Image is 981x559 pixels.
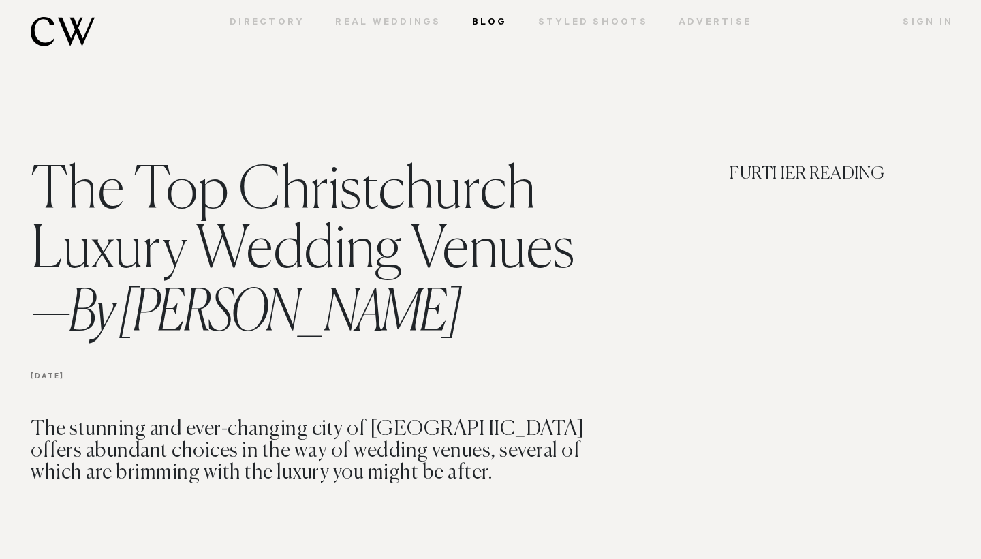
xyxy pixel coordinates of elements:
[31,419,604,558] h3: The stunning and ever-changing city of [GEOGRAPHIC_DATA] offers abundant choices in the way of we...
[215,17,320,29] a: Directory
[523,17,663,29] a: Styled Shoots
[31,162,604,349] h1: The Top Christchurch Luxury Wedding Venues
[663,17,766,29] a: Advertise
[888,17,953,29] a: Sign In
[31,286,459,344] span: By [PERSON_NAME]
[320,17,456,29] a: Real Weddings
[31,349,604,419] h6: [DATE]
[664,162,950,234] h4: FURTHER READING
[31,17,95,46] img: monogram.svg
[456,17,523,29] a: Blog
[31,286,68,344] span: —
